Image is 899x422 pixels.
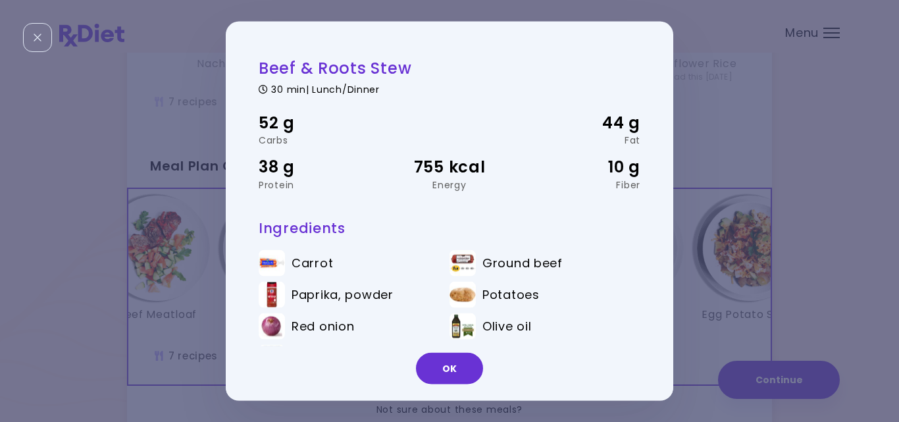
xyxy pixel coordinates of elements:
[259,136,386,145] div: Carbs
[259,219,640,236] h3: Ingredients
[259,81,640,93] div: 30 min | Lunch/Dinner
[386,155,513,180] div: 755 kcal
[513,110,640,135] div: 44 g
[482,319,531,334] span: Olive oil
[482,288,540,302] span: Potatoes
[259,155,386,180] div: 38 g
[416,353,483,384] button: OK
[482,256,563,271] span: Ground beef
[513,136,640,145] div: Fat
[513,155,640,180] div: 10 g
[259,110,386,135] div: 52 g
[23,23,52,52] div: Close
[292,319,354,334] span: Red onion
[292,288,394,302] span: Paprika, powder
[513,180,640,189] div: Fiber
[292,256,333,271] span: Carrot
[259,57,640,78] h2: Beef & Roots Stew
[386,180,513,189] div: Energy
[259,180,386,189] div: Protein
